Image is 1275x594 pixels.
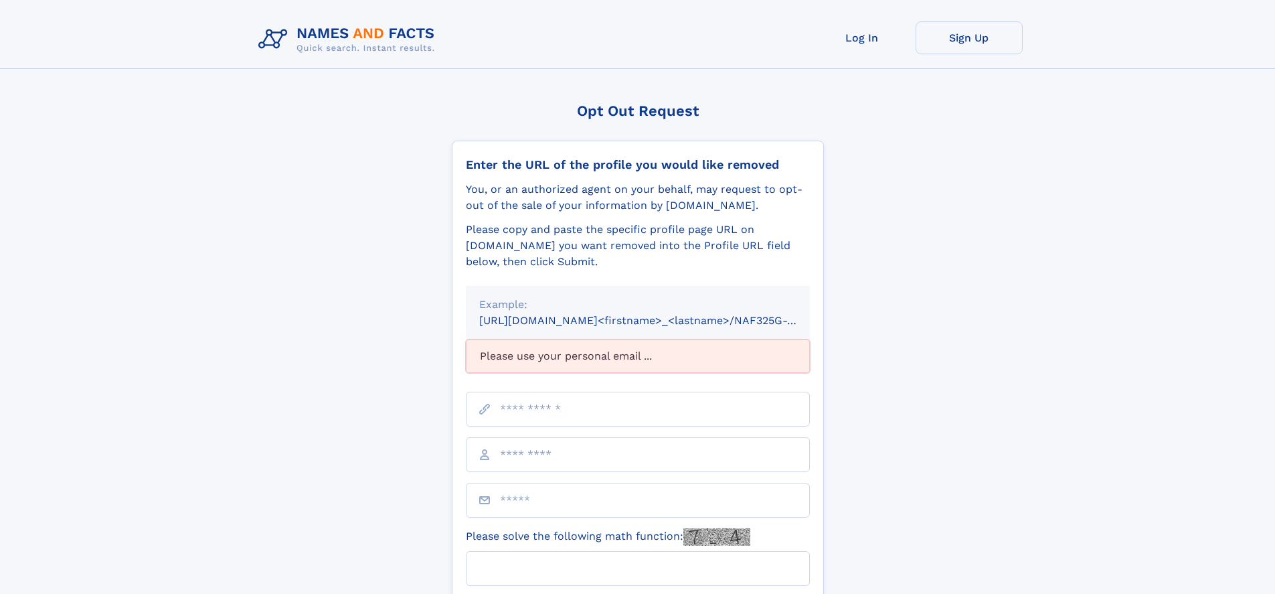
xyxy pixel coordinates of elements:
div: Enter the URL of the profile you would like removed [466,157,810,172]
small: [URL][DOMAIN_NAME]<firstname>_<lastname>/NAF325G-xxxxxxxx [479,314,835,327]
div: Example: [479,297,796,313]
label: Please solve the following math function: [466,528,750,546]
div: You, or an authorized agent on your behalf, may request to opt-out of the sale of your informatio... [466,181,810,214]
div: Please use your personal email ... [466,340,810,373]
div: Please copy and paste the specific profile page URL on [DOMAIN_NAME] you want removed into the Pr... [466,222,810,270]
img: Logo Names and Facts [253,21,446,58]
a: Log In [809,21,916,54]
div: Opt Out Request [452,102,824,119]
a: Sign Up [916,21,1023,54]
